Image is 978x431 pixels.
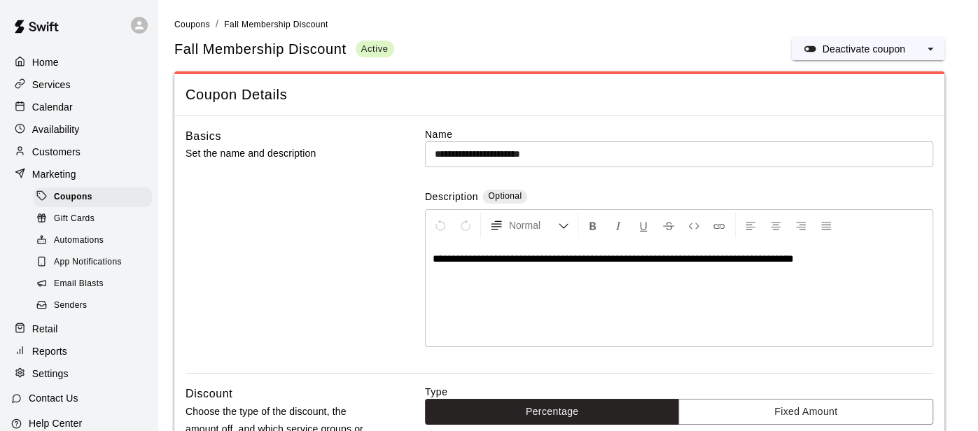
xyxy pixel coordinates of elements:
[488,191,522,201] span: Optional
[34,274,158,295] a: Email Blasts
[428,213,452,238] button: Undo
[174,17,961,32] nav: breadcrumb
[216,17,218,31] li: /
[32,55,59,69] p: Home
[11,97,146,118] a: Calendar
[32,100,73,114] p: Calendar
[29,416,82,430] p: Help Center
[454,213,477,238] button: Redo
[789,213,813,238] button: Right Align
[682,213,706,238] button: Insert Code
[34,296,152,316] div: Senders
[224,20,328,29] span: Fall Membership Discount
[425,127,933,141] label: Name
[11,119,146,140] a: Availability
[822,42,905,56] p: Deactivate coupon
[32,167,76,181] p: Marketing
[11,74,146,95] a: Services
[11,164,146,185] a: Marketing
[186,385,232,403] h6: Discount
[32,344,67,358] p: Reports
[11,141,146,162] a: Customers
[34,208,158,229] a: Gift Cards
[32,78,71,92] p: Services
[54,234,104,248] span: Automations
[34,253,152,272] div: App Notifications
[174,20,210,29] span: Coupons
[34,230,158,252] a: Automations
[29,391,78,405] p: Contact Us
[11,363,146,384] a: Settings
[484,213,575,238] button: Formatting Options
[54,255,122,269] span: App Notifications
[34,188,152,207] div: Coupons
[174,18,210,29] a: Coupons
[678,399,933,425] button: Fixed Amount
[916,38,944,60] button: select merge strategy
[509,218,558,232] span: Normal
[186,127,221,146] h6: Basics
[425,385,933,399] label: Type
[792,38,916,60] button: Deactivate coupon
[34,186,158,208] a: Coupons
[814,213,838,238] button: Justify Align
[34,231,152,250] div: Automations
[606,213,630,238] button: Format Italics
[186,145,380,162] p: Set the name and description
[34,274,152,294] div: Email Blasts
[32,322,58,336] p: Retail
[739,213,762,238] button: Left Align
[425,399,680,425] button: Percentage
[11,318,146,339] a: Retail
[54,212,95,226] span: Gift Cards
[54,299,88,313] span: Senders
[174,40,394,59] div: Fall Membership Discount
[425,190,478,206] label: Description
[34,295,158,317] a: Senders
[581,213,605,238] button: Format Bold
[764,213,788,238] button: Center Align
[54,190,92,204] span: Coupons
[792,38,944,60] div: split button
[11,52,146,73] a: Home
[54,277,104,291] span: Email Blasts
[707,213,731,238] button: Insert Link
[34,252,158,274] a: App Notifications
[32,145,81,159] p: Customers
[186,85,933,104] span: Coupon Details
[32,367,69,381] p: Settings
[657,213,680,238] button: Format Strikethrough
[11,341,146,362] a: Reports
[631,213,655,238] button: Format Underline
[34,209,152,229] div: Gift Cards
[356,43,394,55] span: Active
[32,122,80,136] p: Availability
